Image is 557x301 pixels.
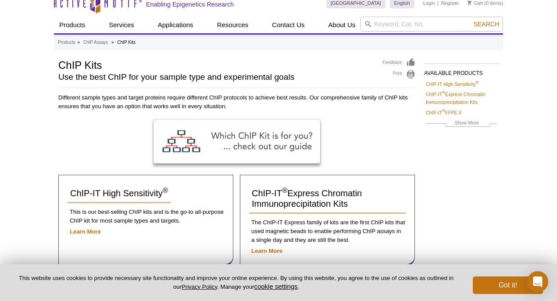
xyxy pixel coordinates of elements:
[58,58,374,71] h1: ChIP Kits
[58,73,374,81] h2: Use the best ChIP for your sample type and experimental goals
[70,228,101,235] a: Learn More
[426,119,497,129] a: Show More
[154,120,320,163] img: ChIP Kit Selection Guide
[212,17,254,33] a: Resources
[361,17,503,32] input: Keyword, Cat. No.
[251,248,282,254] a: Learn More
[382,58,415,67] a: Feedback
[14,274,458,291] p: This website uses cookies to provide necessary site functionality and improve your online experie...
[163,187,168,195] sup: ®
[182,283,217,290] a: Privacy Policy
[468,0,471,5] img: Your Cart
[282,187,287,195] sup: ®
[442,91,445,95] sup: ®
[426,90,497,106] a: ChIP-IT®Express Chromatin Immunoprecipitation Kits
[249,184,406,214] a: ChIP-IT®Express Chromatin Immunoprecipitation Kits
[424,63,499,79] h2: AVAILABLE PRODUCTS
[323,17,361,33] a: About Us
[527,271,548,292] div: Open Intercom Messenger
[104,17,139,33] a: Services
[146,0,234,8] h2: Enabling Epigenetics Research
[382,70,415,79] a: Print
[471,20,502,28] button: Search
[54,17,90,33] a: Products
[426,109,461,117] a: ChIP-IT®FFPE II
[58,93,415,111] p: Different sample types and target proteins require different ChIP protocols to achieve best resul...
[473,276,543,294] button: Got it!
[252,188,362,209] span: ChIP-IT Express Chromatin Immunoprecipitation Kits
[153,17,199,33] a: Applications
[249,218,406,244] p: The ChIP-IT Express family of kits are the first ChIP kits that used magnetic beads to enable per...
[77,40,80,45] li: »
[111,40,114,45] li: »
[254,283,297,290] button: cookie settings
[70,188,168,198] span: ChIP-IT High Sensitivity
[58,39,75,46] a: Products
[267,17,310,33] a: Contact Us
[68,184,171,203] a: ChIP-IT High Sensitivity®
[442,109,445,113] sup: ®
[68,208,224,225] p: This is our best-selling ChIP kits and is the go-to all-purpose ChIP kit for most sample types an...
[474,21,499,28] span: Search
[476,80,479,85] sup: ®
[426,80,478,88] a: ChIP-IT High Sensitivity®
[83,39,108,46] a: ChIP Assays
[117,40,136,45] li: ChIP Kits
